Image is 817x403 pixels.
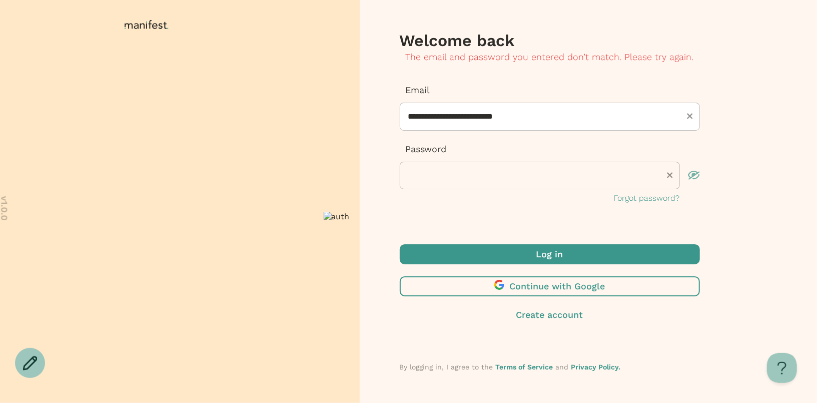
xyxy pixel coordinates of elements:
[571,363,621,371] a: Privacy Policy.
[767,353,797,383] iframe: Toggle Customer Support
[400,308,700,321] button: Create account
[496,363,553,371] a: Terms of Service
[614,192,680,204] button: Forgot password?
[400,143,700,156] p: Password
[324,212,350,221] img: auth
[400,51,700,64] p: The email and password you entered don’t match. Please try again.
[400,363,621,371] span: By logging in, I agree to the and
[400,276,700,296] button: Continue with Google
[400,31,700,51] h3: Welcome back
[536,248,563,261] p: Log in
[400,244,700,264] button: Log in
[400,84,700,97] p: Email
